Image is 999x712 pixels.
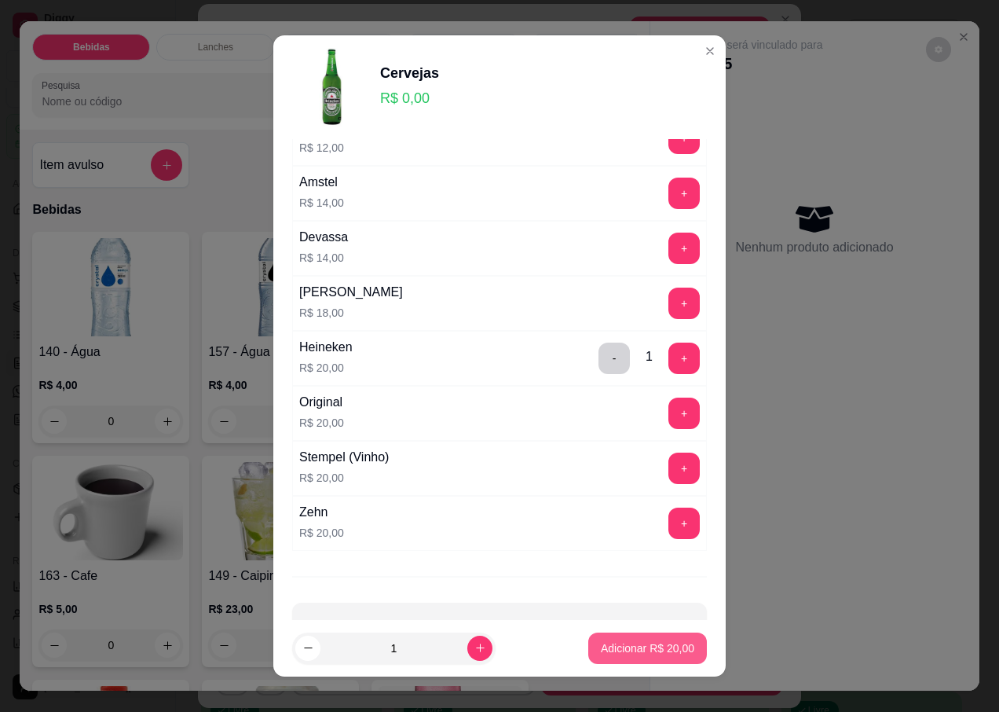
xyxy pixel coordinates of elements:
[292,48,371,127] img: product-image
[646,347,653,366] div: 1
[668,398,700,429] button: add
[299,393,344,412] div: Original
[299,338,353,357] div: Heineken
[299,140,344,156] p: R$ 12,00
[299,173,344,192] div: Amstel
[380,62,439,84] div: Cervejas
[299,360,353,376] p: R$ 20,00
[299,305,403,321] p: R$ 18,00
[668,178,700,209] button: add
[467,636,492,661] button: increase-product-quantity
[299,525,344,541] p: R$ 20,00
[299,448,389,467] div: Stempel (Vinho)
[668,233,700,264] button: add
[598,343,630,374] button: delete
[299,415,344,431] p: R$ 20,00
[668,508,700,539] button: add
[588,633,707,664] button: Adicionar R$ 20,00
[668,453,700,484] button: add
[668,288,700,319] button: add
[299,503,344,522] div: Zehn
[299,250,348,266] p: R$ 14,00
[380,87,439,109] p: R$ 0,00
[299,195,344,211] p: R$ 14,00
[601,640,694,656] p: Adicionar R$ 20,00
[299,470,389,486] p: R$ 20,00
[668,343,700,374] button: add
[299,228,348,247] div: Devassa
[295,636,320,661] button: decrease-product-quantity
[697,39,723,64] button: Close
[299,283,403,302] div: [PERSON_NAME]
